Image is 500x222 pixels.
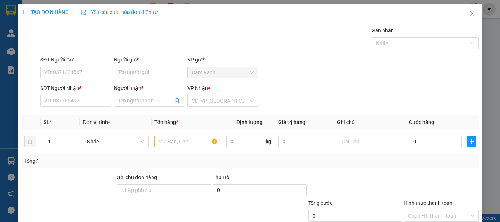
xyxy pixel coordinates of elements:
span: kg [265,136,272,147]
button: plus [467,136,476,147]
input: 0 [278,136,331,147]
span: Khác [87,136,144,147]
label: Hình thức thanh toán [404,200,452,206]
span: Tên hàng [154,119,178,125]
input: VD: Bàn, Ghế [154,136,220,147]
div: SĐT Người Nhận [40,84,111,92]
input: Ghi chú đơn hàng [117,184,211,196]
span: Giá trị hàng [278,119,305,125]
label: Gán nhãn [372,27,394,33]
div: Người nhận [114,84,184,92]
span: Đơn vị tính [83,119,110,125]
span: plus [468,139,475,144]
img: icon [81,10,86,15]
span: plus [21,10,26,15]
th: Ghi chú [334,115,406,129]
div: VP gửi [187,56,258,64]
span: close [469,11,475,16]
span: Cam Ranh [192,67,254,78]
span: Tổng cước [308,200,332,206]
div: SĐT Người Gửi [40,56,111,64]
span: VP Nhận [187,85,208,91]
span: Định lượng [236,119,262,125]
div: Người gửi [114,56,184,64]
span: SL [44,119,49,125]
label: Ghi chú đơn hàng [117,174,157,180]
span: Cước hàng [409,119,434,125]
button: Close [462,4,482,24]
span: Yêu cầu xuất hóa đơn điện tử [81,9,158,15]
span: TẠO ĐƠN HÀNG [21,9,69,15]
span: Thu Hộ [212,174,229,180]
button: delete [24,136,36,147]
input: Ghi Chú [337,136,403,147]
span: user-add [174,98,180,104]
div: Tổng: 1 [24,157,194,165]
